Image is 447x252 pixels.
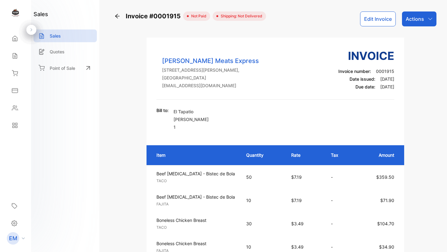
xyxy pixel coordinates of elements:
p: Boneless Chicken Breast [156,240,235,247]
p: [EMAIL_ADDRESS][DOMAIN_NAME] [162,82,259,89]
span: [DATE] [380,76,394,82]
span: $71.90 [380,198,394,203]
p: Beef [MEDICAL_DATA] - Bistec de Bola [156,194,235,200]
button: Actions [402,11,436,26]
a: Sales [34,29,97,42]
span: [DATE] [380,84,394,89]
p: TACO [156,178,235,184]
span: not paid [189,13,206,19]
p: TACO [156,225,235,230]
span: Invoice number: [338,69,371,74]
p: FAJITA [156,201,235,207]
p: - [331,197,349,204]
p: 1 [174,124,209,130]
button: Edit Invoice [360,11,396,26]
p: [STREET_ADDRESS][PERSON_NAME], [162,67,259,73]
div: New messages notification [18,1,25,8]
p: El Tapatio [174,108,209,115]
span: $3.49 [291,221,304,226]
p: EM [9,234,17,242]
span: $7.19 [291,174,302,180]
h1: sales [34,10,48,18]
p: Quantity [246,152,279,158]
p: [PERSON_NAME] Meats Express [162,56,259,65]
p: [GEOGRAPHIC_DATA] [162,74,259,81]
span: $104.70 [377,221,394,226]
p: Item [156,152,234,158]
p: Point of Sale [50,65,75,71]
p: 30 [246,220,279,227]
a: Quotes [34,45,97,58]
p: [PERSON_NAME] [174,116,209,123]
p: 10 [246,244,279,250]
span: Due date: [355,84,375,89]
button: Open LiveChat chat widget [5,2,24,21]
span: $359.50 [376,174,394,180]
p: Boneless Chicken Breast [156,217,235,223]
p: Quotes [50,48,65,55]
span: Shipping: Not Delivered [218,13,262,19]
p: - [331,220,349,227]
span: $7.19 [291,198,302,203]
h3: Invoice [338,47,394,64]
img: logo [11,8,20,17]
p: Amount [361,152,394,158]
p: Actions [406,15,424,23]
span: $3.49 [291,244,304,250]
p: 50 [246,174,279,180]
p: Tax [331,152,349,158]
p: Bill to: [156,107,169,114]
span: $34.90 [379,244,394,250]
span: Date issued: [350,76,375,82]
p: Rate [291,152,318,158]
p: - [331,174,349,180]
a: Point of Sale [34,61,97,75]
p: 10 [246,197,279,204]
span: 0001915 [376,69,394,74]
span: Invoice #0001915 [126,11,183,21]
p: Beef [MEDICAL_DATA] - Bistec de Bola [156,170,235,177]
p: - [331,244,349,250]
p: Sales [50,33,61,39]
